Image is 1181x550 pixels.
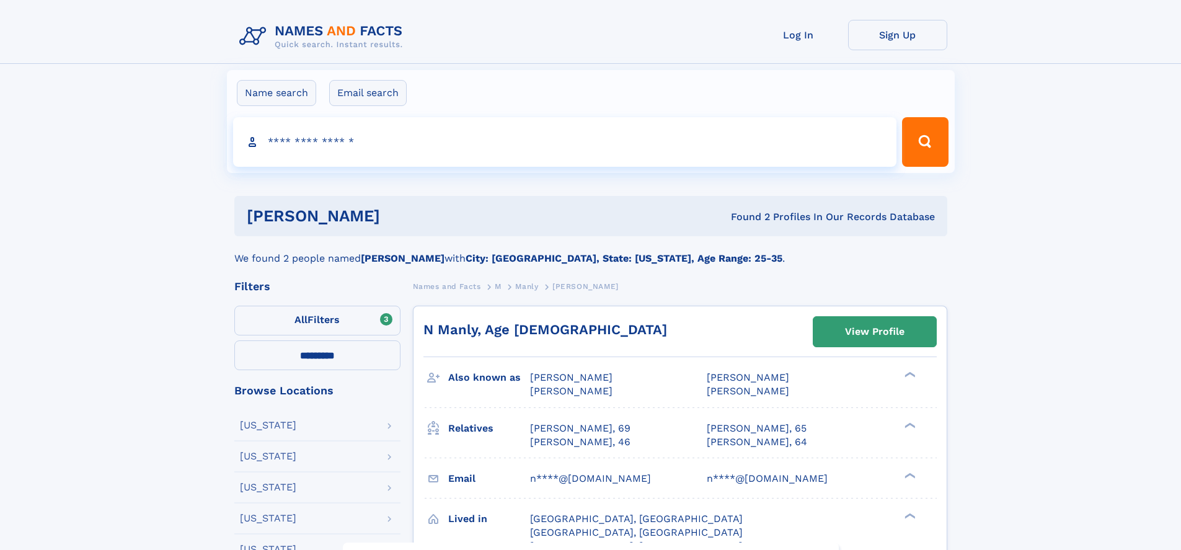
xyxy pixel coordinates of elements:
h3: Relatives [448,418,530,439]
span: Manly [515,282,538,291]
a: [PERSON_NAME], 65 [707,422,807,435]
div: We found 2 people named with . [234,236,947,266]
div: ❯ [901,371,916,379]
a: [PERSON_NAME], 64 [707,435,807,449]
a: Log In [749,20,848,50]
b: [PERSON_NAME] [361,252,445,264]
div: ❯ [901,471,916,479]
a: View Profile [813,317,936,347]
div: ❯ [901,512,916,520]
span: [PERSON_NAME] [707,385,789,397]
div: [US_STATE] [240,482,296,492]
label: Email search [329,80,407,106]
a: [PERSON_NAME], 69 [530,422,630,435]
div: ❯ [901,421,916,429]
button: Search Button [902,117,948,167]
div: [US_STATE] [240,451,296,461]
a: Sign Up [848,20,947,50]
input: search input [233,117,897,167]
a: Manly [515,278,538,294]
div: [US_STATE] [240,513,296,523]
span: [PERSON_NAME] [530,371,613,383]
a: M [495,278,502,294]
span: [PERSON_NAME] [552,282,619,291]
div: Found 2 Profiles In Our Records Database [555,210,935,224]
span: M [495,282,502,291]
img: Logo Names and Facts [234,20,413,53]
div: View Profile [845,317,905,346]
span: [GEOGRAPHIC_DATA], [GEOGRAPHIC_DATA] [530,526,743,538]
div: [US_STATE] [240,420,296,430]
span: All [294,314,307,326]
b: City: [GEOGRAPHIC_DATA], State: [US_STATE], Age Range: 25-35 [466,252,782,264]
a: Names and Facts [413,278,481,294]
span: [GEOGRAPHIC_DATA], [GEOGRAPHIC_DATA] [530,513,743,525]
h3: Lived in [448,508,530,530]
span: [PERSON_NAME] [707,371,789,383]
div: Filters [234,281,400,292]
span: [PERSON_NAME] [530,385,613,397]
h1: [PERSON_NAME] [247,208,555,224]
a: [PERSON_NAME], 46 [530,435,630,449]
h3: Email [448,468,530,489]
h3: Also known as [448,367,530,388]
div: Browse Locations [234,385,400,396]
a: N Manly, Age [DEMOGRAPHIC_DATA] [423,322,667,337]
label: Name search [237,80,316,106]
label: Filters [234,306,400,335]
